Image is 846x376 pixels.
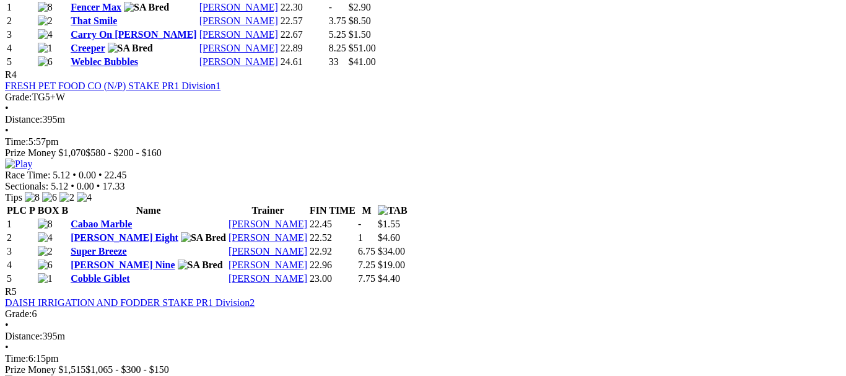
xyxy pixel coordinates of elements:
td: 22.96 [309,259,356,271]
td: 23.00 [309,273,356,285]
div: Prize Money $1,070 [5,147,832,159]
span: $1.50 [349,29,371,40]
td: 5 [6,56,36,68]
td: 3 [6,28,36,41]
span: Time: [5,136,28,147]
a: Cobble Giblet [71,273,130,284]
img: 6 [38,260,53,271]
span: Distance: [5,331,42,341]
span: • [98,170,102,180]
span: 17.33 [102,181,124,191]
img: 2 [38,15,53,27]
td: 4 [6,42,36,55]
span: $34.00 [378,246,405,256]
span: Grade: [5,308,32,319]
text: 5.25 [329,29,346,40]
th: Name [70,204,227,217]
div: 6 [5,308,832,320]
td: 22.67 [280,28,327,41]
text: - [329,2,332,12]
span: $2.90 [349,2,371,12]
a: [PERSON_NAME] [229,260,307,270]
span: Tips [5,192,22,203]
img: Play [5,159,32,170]
a: DAISH IRRIGATION AND FODDER STAKE PR1 Division2 [5,297,255,308]
img: 4 [38,29,53,40]
td: 2 [6,15,36,27]
span: $51.00 [349,43,376,53]
a: [PERSON_NAME] [199,15,278,26]
span: $4.60 [378,232,400,243]
div: TG5+W [5,92,832,103]
a: [PERSON_NAME] Eight [71,232,178,243]
span: Grade: [5,92,32,102]
span: $41.00 [349,56,376,67]
td: 24.61 [280,56,327,68]
img: 2 [38,246,53,257]
span: • [5,342,9,352]
th: FIN TIME [309,204,356,217]
td: 2 [6,232,36,244]
a: [PERSON_NAME] [199,56,278,67]
td: 1 [6,218,36,230]
th: Trainer [228,204,308,217]
span: • [5,320,9,330]
a: [PERSON_NAME] [199,43,278,53]
a: Cabao Marble [71,219,132,229]
th: M [357,204,376,217]
a: Weblec Bubbles [71,56,138,67]
span: Sectionals: [5,181,48,191]
span: Race Time: [5,170,50,180]
text: - [358,219,361,229]
div: Prize Money $1,515 [5,364,832,375]
span: $19.00 [378,260,405,270]
td: 22.30 [280,1,327,14]
span: $580 - $200 - $160 [85,147,162,158]
span: Distance: [5,114,42,125]
a: [PERSON_NAME] [199,2,278,12]
img: SA Bred [124,2,169,13]
span: BOX [38,205,59,216]
span: $4.40 [378,273,400,284]
span: $8.50 [349,15,371,26]
td: 22.92 [309,245,356,258]
img: SA Bred [178,260,223,271]
span: P [29,205,35,216]
img: 8 [38,219,53,230]
a: FRESH PET FOOD CO (N/P) STAKE PR1 Division1 [5,81,220,91]
span: R5 [5,286,17,297]
text: 3.75 [329,15,346,26]
span: • [97,181,100,191]
img: 8 [25,192,40,203]
span: • [72,170,76,180]
span: 0.00 [79,170,96,180]
td: 5 [6,273,36,285]
img: 1 [38,273,53,284]
span: 0.00 [77,181,94,191]
span: $1,065 - $300 - $150 [85,364,169,375]
span: 5.12 [53,170,70,180]
a: [PERSON_NAME] [199,29,278,40]
span: Time: [5,353,28,364]
td: 22.57 [280,15,327,27]
span: • [71,181,74,191]
span: 22.45 [105,170,127,180]
a: [PERSON_NAME] [229,232,307,243]
div: 395m [5,331,832,342]
td: 22.45 [309,218,356,230]
span: B [61,205,68,216]
div: 6:15pm [5,353,832,364]
text: 33 [329,56,339,67]
text: 7.25 [358,260,375,270]
img: SA Bred [108,43,153,54]
a: Creeper [71,43,105,53]
td: 3 [6,245,36,258]
a: [PERSON_NAME] [229,246,307,256]
img: 8 [38,2,53,13]
span: PLC [7,205,27,216]
a: Fencer Max [71,2,121,12]
a: [PERSON_NAME] [229,273,307,284]
span: • [5,103,9,113]
td: 1 [6,1,36,14]
span: R4 [5,69,17,80]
